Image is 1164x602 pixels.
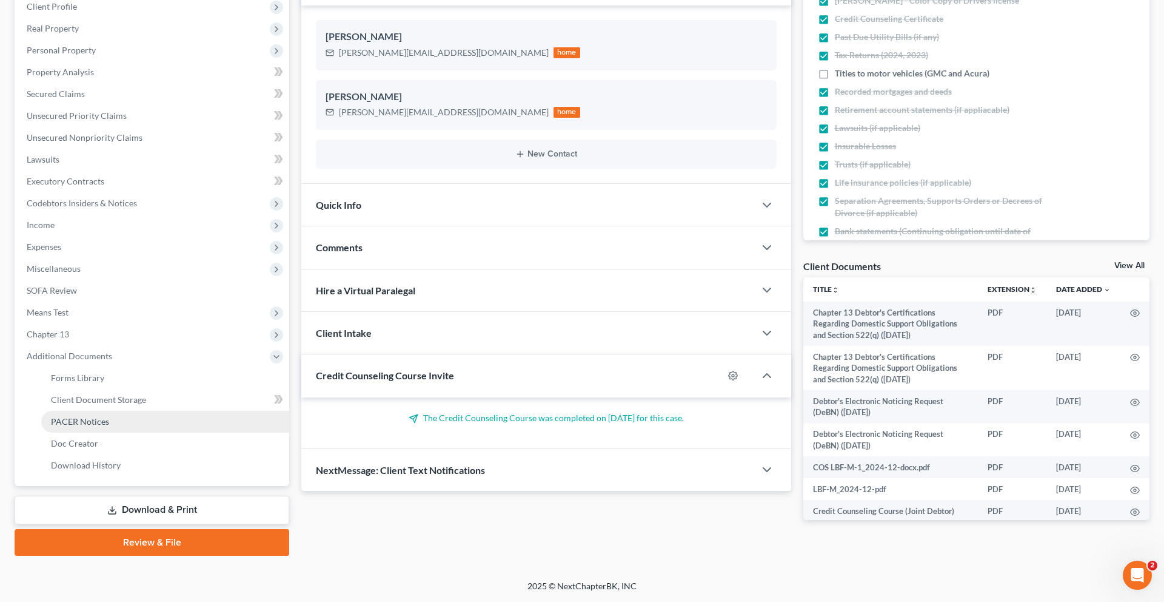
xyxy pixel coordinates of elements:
a: Download History [41,455,289,476]
div: 2025 © NextChapterBK, INC [236,580,928,602]
span: Lawsuits (if applicable) [835,122,920,134]
div: Client Documents [803,260,881,272]
span: Titles to motor vehicles (GMC and Acura) [835,67,989,79]
a: View All [1114,262,1145,270]
div: [PERSON_NAME] [326,90,767,104]
td: [DATE] [1046,478,1120,500]
span: Hire a Virtual Paralegal [316,285,415,296]
a: Review & File [15,529,289,556]
span: Recorded mortgages and deeds [835,86,952,98]
a: Doc Creator [41,433,289,455]
a: PACER Notices [41,411,289,433]
span: Property Analysis [27,67,94,77]
td: Debtor's Electronic Noticing Request (DeBN) ([DATE]) [803,390,978,424]
span: Quick Info [316,199,361,211]
iframe: Intercom live chat [1123,561,1152,590]
td: [DATE] [1046,346,1120,390]
span: 2 [1148,561,1157,570]
span: Codebtors Insiders & Notices [27,198,137,208]
td: [DATE] [1046,500,1120,522]
span: Income [27,220,55,230]
td: LBF-M_2024-12-pdf [803,478,978,500]
td: Credit Counseling Course (Joint Debtor) [803,500,978,522]
a: SOFA Review [17,280,289,302]
span: Insurable Losses [835,140,896,152]
a: Secured Claims [17,83,289,105]
a: Lawsuits [17,149,289,171]
span: Miscellaneous [27,263,81,274]
span: Trusts (if applicable) [835,158,911,171]
span: Past Due Utility Bills (if any) [835,31,939,43]
td: [DATE] [1046,424,1120,457]
span: Personal Property [27,45,96,55]
span: NextMessage: Client Text Notifications [316,464,485,476]
div: [PERSON_NAME][EMAIL_ADDRESS][DOMAIN_NAME] [339,47,549,59]
span: Credit Counseling Certificate [835,13,943,25]
button: New Contact [326,149,767,159]
div: home [554,47,580,58]
a: Date Added expand_more [1056,285,1111,294]
span: PACER Notices [51,416,109,427]
span: Unsecured Priority Claims [27,110,127,121]
td: [DATE] [1046,390,1120,424]
i: expand_more [1103,286,1111,294]
a: Executory Contracts [17,171,289,192]
div: [PERSON_NAME][EMAIL_ADDRESS][DOMAIN_NAME] [339,106,549,118]
span: Retirement account statements (if appliacable) [835,104,1009,116]
span: Download History [51,460,121,470]
td: PDF [978,424,1046,457]
i: unfold_more [1029,286,1037,294]
a: Extensionunfold_more [988,285,1037,294]
td: Chapter 13 Debtor's Certifications Regarding Domestic Support Obligations and Section 522(q) ([DA... [803,346,978,390]
a: Download & Print [15,496,289,524]
a: Titleunfold_more [813,285,839,294]
td: PDF [978,302,1046,346]
span: Tax Returns (2024, 2023) [835,49,928,61]
td: PDF [978,478,1046,500]
span: Client Profile [27,1,77,12]
span: Means Test [27,307,69,317]
span: Executory Contracts [27,176,104,186]
td: PDF [978,346,1046,390]
span: Client Intake [316,327,372,339]
a: Client Document Storage [41,389,289,411]
span: Real Property [27,23,79,33]
span: Doc Creator [51,438,98,448]
span: SOFA Review [27,285,77,296]
span: Chapter 13 [27,329,69,339]
td: COS LBF-M-1_2024-12-docx.pdf [803,456,978,478]
td: PDF [978,500,1046,522]
div: [PERSON_NAME] [326,30,767,44]
span: Lawsuits [27,154,59,164]
span: Comments [316,242,363,253]
span: Separation Agreements, Supports Orders or Decrees of Divorce (if applicable) [835,195,1052,219]
div: home [554,107,580,118]
td: Debtor's Electronic Noticing Request (DeBN) ([DATE]) [803,424,978,457]
span: Expenses [27,242,61,252]
span: Forms Library [51,373,104,383]
span: Credit Counseling Course Invite [316,370,454,381]
p: The Credit Counseling Course was completed on [DATE] for this case. [316,412,777,424]
span: Unsecured Nonpriority Claims [27,132,142,143]
a: Unsecured Nonpriority Claims [17,127,289,149]
td: Chapter 13 Debtor's Certifications Regarding Domestic Support Obligations and Section 522(q) ([DA... [803,302,978,346]
span: Client Document Storage [51,394,146,405]
td: [DATE] [1046,302,1120,346]
span: Secured Claims [27,89,85,99]
span: Bank statements (Continuing obligation until date of filing) [835,225,1052,249]
td: [DATE] [1046,456,1120,478]
span: Additional Documents [27,351,112,361]
a: Forms Library [41,367,289,389]
span: Life insurance policies (if applicable) [835,177,971,189]
td: PDF [978,456,1046,478]
i: unfold_more [832,286,839,294]
td: PDF [978,390,1046,424]
a: Property Analysis [17,61,289,83]
a: Unsecured Priority Claims [17,105,289,127]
